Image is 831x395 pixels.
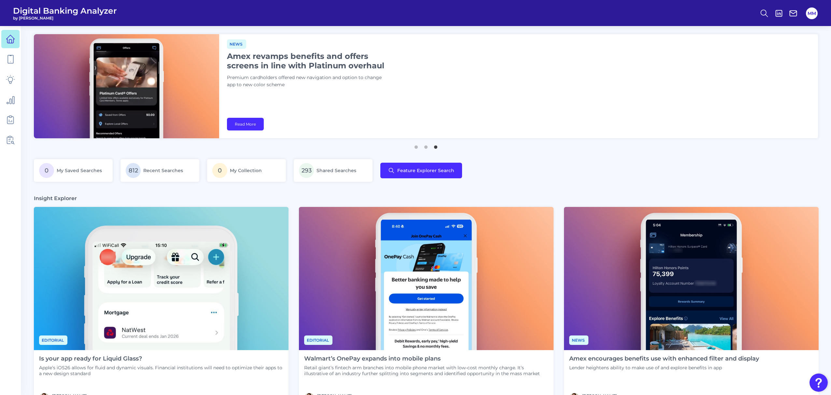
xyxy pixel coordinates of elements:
[230,168,262,173] span: My Collection
[212,163,227,178] span: 0
[423,142,429,149] button: 2
[304,335,332,345] span: Editorial
[13,16,117,20] span: by [PERSON_NAME]
[34,34,219,138] img: bannerImg
[227,51,390,70] h1: Amex revamps benefits and offers screens in line with Platinum overhaul
[299,163,314,178] span: 293
[806,7,818,19] button: MM
[299,207,554,350] img: News - Phone (3).png
[39,163,54,178] span: 0
[380,163,462,178] button: Feature Explorer Search
[207,159,286,182] a: 0My Collection
[569,337,588,343] a: News
[397,168,454,173] span: Feature Explorer Search
[304,365,548,376] p: Retail giant’s fintech arm branches into mobile phone market with low-cost monthly charge. It’s i...
[143,168,183,173] span: Recent Searches
[39,365,283,376] p: Apple’s iOS26 allows for fluid and dynamic visuals. Financial institutions will need to optimize ...
[294,159,373,182] a: 293Shared Searches
[810,374,828,392] button: Open Resource Center
[57,168,102,173] span: My Saved Searches
[569,335,588,345] span: News
[126,163,141,178] span: 812
[120,159,199,182] a: 812Recent Searches
[227,39,246,49] span: News
[227,118,264,130] a: Read More
[39,335,67,345] span: Editorial
[304,355,548,362] h4: Walmart’s OnePay expands into mobile plans
[432,142,439,149] button: 3
[304,337,332,343] a: Editorial
[413,142,419,149] button: 1
[317,168,356,173] span: Shared Searches
[227,74,390,89] p: Premium cardholders offered new navigation and option to change app to new color scheme
[569,355,759,362] h4: Amex encourages benefits use with enhanced filter and display
[39,337,67,343] a: Editorial
[34,195,77,202] h3: Insight Explorer
[564,207,819,350] img: News - Phone (4).png
[13,6,117,16] span: Digital Banking Analyzer
[569,365,759,371] p: Lender heightens ability to make use of and explore benefits in app
[34,159,113,182] a: 0My Saved Searches
[39,355,283,362] h4: Is your app ready for Liquid Glass?
[34,207,289,350] img: Editorial - Phone Zoom In.png
[227,41,246,47] a: News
